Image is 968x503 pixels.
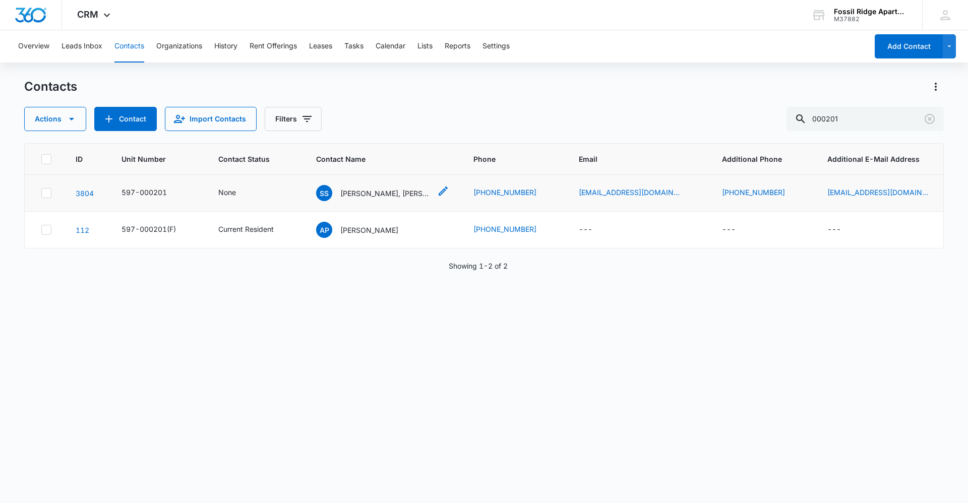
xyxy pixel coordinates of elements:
button: Calendar [376,30,405,62]
span: Contact Name [316,154,435,164]
p: [PERSON_NAME] [340,225,398,235]
p: [PERSON_NAME], [PERSON_NAME] [340,188,431,199]
a: [EMAIL_ADDRESS][DOMAIN_NAME] [579,187,680,198]
span: CRM [77,9,98,20]
span: SS [316,185,332,201]
div: Contact Name - Salome Samayoa, Hidy Rivas - Select to Edit Field [316,185,449,201]
div: Phone - (970) 689-0320 - Select to Edit Field [473,224,555,236]
button: Rent Offerings [250,30,297,62]
a: [PHONE_NUMBER] [473,224,536,234]
button: Organizations [156,30,202,62]
button: Reports [445,30,470,62]
input: Search Contacts [786,107,944,131]
div: Contact Name - Ariel Perez Guilarte - Select to Edit Field [316,222,416,238]
a: Navigate to contact details page for Ariel Perez Guilarte [76,226,89,234]
span: ID [76,154,83,164]
p: Showing 1-2 of 2 [449,261,508,271]
span: Additional E-Mail Address [827,154,946,164]
div: --- [827,224,841,236]
div: 597-000201 [122,187,167,198]
div: Additional Phone - (585) 806-5115 - Select to Edit Field [722,187,803,199]
button: History [214,30,237,62]
a: Navigate to contact details page for Salome Samayoa, Hidy Rivas [76,189,94,198]
div: Email - - Select to Edit Field [579,224,611,236]
div: account id [834,16,907,23]
div: None [218,187,236,198]
button: Filters [265,107,322,131]
a: [PHONE_NUMBER] [473,187,536,198]
div: Contact Status - None - Select to Edit Field [218,187,254,199]
h1: Contacts [24,79,77,94]
div: Additional E-Mail Address - heidyrivas45@gmail.com - Select to Edit Field [827,187,946,199]
div: Current Resident [218,224,274,234]
button: Settings [482,30,510,62]
button: Lists [417,30,433,62]
button: Overview [18,30,49,62]
button: Add Contact [875,34,943,58]
a: [PHONE_NUMBER] [722,187,785,198]
button: Leads Inbox [62,30,102,62]
div: Contact Status - Current Resident - Select to Edit Field [218,224,292,236]
a: [EMAIL_ADDRESS][DOMAIN_NAME] [827,187,928,198]
button: Clear [922,111,938,127]
span: Contact Status [218,154,277,164]
button: Add Contact [94,107,157,131]
button: Actions [24,107,86,131]
span: Email [579,154,683,164]
button: Tasks [344,30,364,62]
div: account name [834,8,907,16]
button: Leases [309,30,332,62]
div: Phone - (478) 297-1181 - Select to Edit Field [473,187,555,199]
span: Additional Phone [722,154,803,164]
div: Email - salomesamayoa502@gmail.com - Select to Edit Field [579,187,698,199]
div: --- [722,224,736,236]
button: Contacts [114,30,144,62]
div: Unit Number - 597-000201 - Select to Edit Field [122,187,185,199]
div: 597-000201(F) [122,224,176,234]
div: Unit Number - 597-000201(F) - Select to Edit Field [122,224,194,236]
div: Additional Phone - - Select to Edit Field [722,224,754,236]
div: --- [579,224,592,236]
span: Phone [473,154,540,164]
div: Additional E-Mail Address - - Select to Edit Field [827,224,859,236]
span: AP [316,222,332,238]
button: Actions [928,79,944,95]
button: Import Contacts [165,107,257,131]
span: Unit Number [122,154,194,164]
